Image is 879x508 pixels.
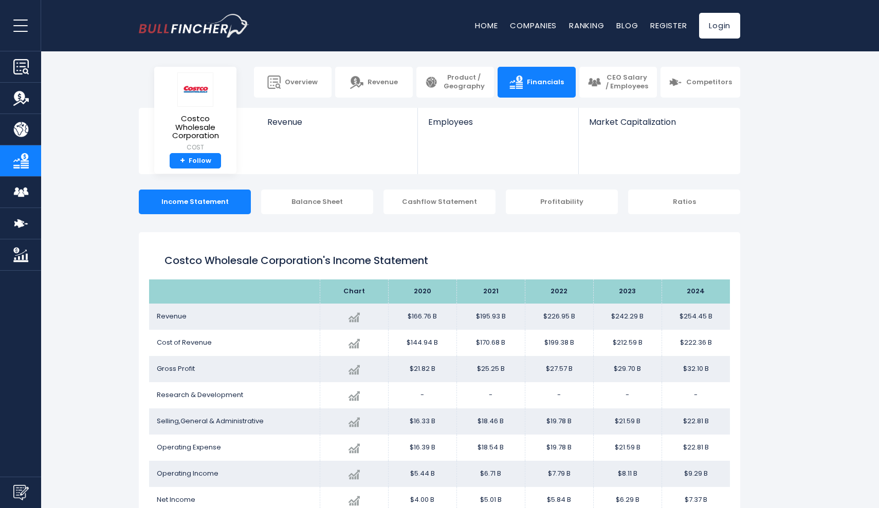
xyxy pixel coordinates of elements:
span: CEO Salary / Employees [605,73,649,91]
td: - [662,382,730,408]
a: +Follow [170,153,221,169]
div: Income Statement [139,190,251,214]
span: Product / Geography [442,73,486,91]
span: Net Income [157,495,195,504]
a: Home [475,20,498,31]
a: Revenue [335,67,413,98]
a: Companies [510,20,557,31]
td: - [388,382,456,408]
a: Revenue [257,108,418,144]
span: Overview [285,78,318,87]
td: $9.29 B [662,461,730,487]
a: Market Capitalization [579,108,739,144]
td: $16.39 B [388,435,456,461]
td: $226.95 B [525,304,593,330]
span: Operating Expense [157,442,221,452]
td: $144.94 B [388,330,456,356]
td: $18.46 B [456,408,525,435]
a: Product / Geography [416,67,494,98]
td: $25.25 B [456,356,525,382]
td: $21.82 B [388,356,456,382]
span: Gross Profit [157,364,195,373]
span: Operating Income [157,468,218,478]
span: Competitors [686,78,732,87]
th: Chart [320,279,388,304]
td: $32.10 B [662,356,730,382]
td: $22.81 B [662,435,730,461]
div: Cashflow Statement [383,190,496,214]
td: - [525,382,593,408]
td: $21.59 B [593,408,662,435]
td: $195.93 B [456,304,525,330]
td: - [593,382,662,408]
td: $6.71 B [456,461,525,487]
td: $242.29 B [593,304,662,330]
strong: + [180,156,185,165]
td: $29.70 B [593,356,662,382]
td: $199.38 B [525,330,593,356]
td: $27.57 B [525,356,593,382]
th: 2021 [456,279,525,304]
span: Revenue [368,78,398,87]
a: Register [650,20,687,31]
td: $222.36 B [662,330,730,356]
span: Costco Wholesale Corporation [162,115,228,140]
a: Overview [254,67,332,98]
td: $19.78 B [525,408,593,435]
span: Revenue [157,311,187,321]
a: Employees [418,108,578,144]
td: $21.59 B [593,435,662,461]
img: bullfincher logo [139,14,249,37]
span: Selling,General & Administrative [157,416,264,426]
th: 2023 [593,279,662,304]
td: $7.79 B [525,461,593,487]
span: Financials [527,78,564,87]
td: $18.54 B [456,435,525,461]
td: $166.76 B [388,304,456,330]
a: Ranking [569,20,604,31]
small: COST [162,143,228,152]
td: $16.33 B [388,408,456,435]
td: - [456,382,525,408]
td: $19.78 B [525,435,593,461]
a: Competitors [661,67,740,98]
td: $254.45 B [662,304,730,330]
h1: Costco Wholesale Corporation's Income Statement [164,253,715,268]
span: Revenue [267,117,408,127]
a: Financials [498,67,575,98]
th: 2024 [662,279,730,304]
a: Login [699,13,740,39]
td: $5.44 B [388,461,456,487]
span: Employees [428,117,567,127]
div: Balance Sheet [261,190,373,214]
div: Ratios [628,190,740,214]
div: Profitability [506,190,618,214]
span: Cost of Revenue [157,337,212,347]
td: $170.68 B [456,330,525,356]
a: Blog [616,20,638,31]
th: 2022 [525,279,593,304]
a: Go to homepage [139,14,249,37]
a: Costco Wholesale Corporation COST [162,72,229,153]
th: 2020 [388,279,456,304]
span: Market Capitalization [589,117,729,127]
td: $212.59 B [593,330,662,356]
a: CEO Salary / Employees [579,67,657,98]
td: $22.81 B [662,408,730,435]
span: Research & Development [157,390,243,400]
td: $8.11 B [593,461,662,487]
